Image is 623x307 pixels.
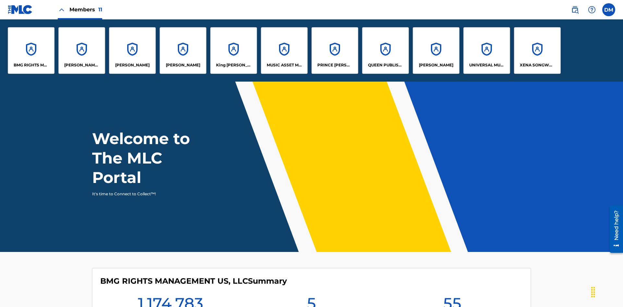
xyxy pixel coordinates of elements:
span: Members [69,6,102,13]
a: AccountsMUSIC ASSET MANAGEMENT (MAM) [261,27,308,74]
div: User Menu [602,3,615,16]
p: EYAMA MCSINGER [166,62,200,68]
a: Accounts[PERSON_NAME] [160,27,206,74]
iframe: Resource Center [605,203,623,256]
p: BMG RIGHTS MANAGEMENT US, LLC [14,62,49,68]
a: AccountsUNIVERSAL MUSIC PUB GROUP [463,27,510,74]
h4: BMG RIGHTS MANAGEMENT US, LLC [100,276,287,286]
span: 11 [98,6,102,13]
p: It's time to Connect to Collect™! [92,191,205,197]
div: Drag [588,282,598,302]
a: Accounts[PERSON_NAME] [413,27,459,74]
a: AccountsBMG RIGHTS MANAGEMENT US, LLC [8,27,55,74]
p: ELVIS COSTELLO [115,62,150,68]
p: UNIVERSAL MUSIC PUB GROUP [469,62,505,68]
a: AccountsKing [PERSON_NAME] [210,27,257,74]
a: AccountsXENA SONGWRITER [514,27,561,74]
p: CLEO SONGWRITER [64,62,100,68]
iframe: Chat Widget [591,276,623,307]
img: search [571,6,579,14]
img: MLC Logo [8,5,33,14]
p: PRINCE MCTESTERSON [317,62,353,68]
img: Close [58,6,66,14]
p: King McTesterson [216,62,251,68]
img: help [588,6,596,14]
p: MUSIC ASSET MANAGEMENT (MAM) [267,62,302,68]
p: QUEEN PUBLISHA [368,62,403,68]
a: AccountsPRINCE [PERSON_NAME] [311,27,358,74]
a: Accounts[PERSON_NAME] SONGWRITER [58,27,105,74]
p: RONALD MCTESTERSON [419,62,453,68]
h1: Welcome to The MLC Portal [92,129,214,187]
a: AccountsQUEEN PUBLISHA [362,27,409,74]
a: Public Search [568,3,581,16]
p: XENA SONGWRITER [520,62,555,68]
a: Accounts[PERSON_NAME] [109,27,156,74]
div: Help [585,3,598,16]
